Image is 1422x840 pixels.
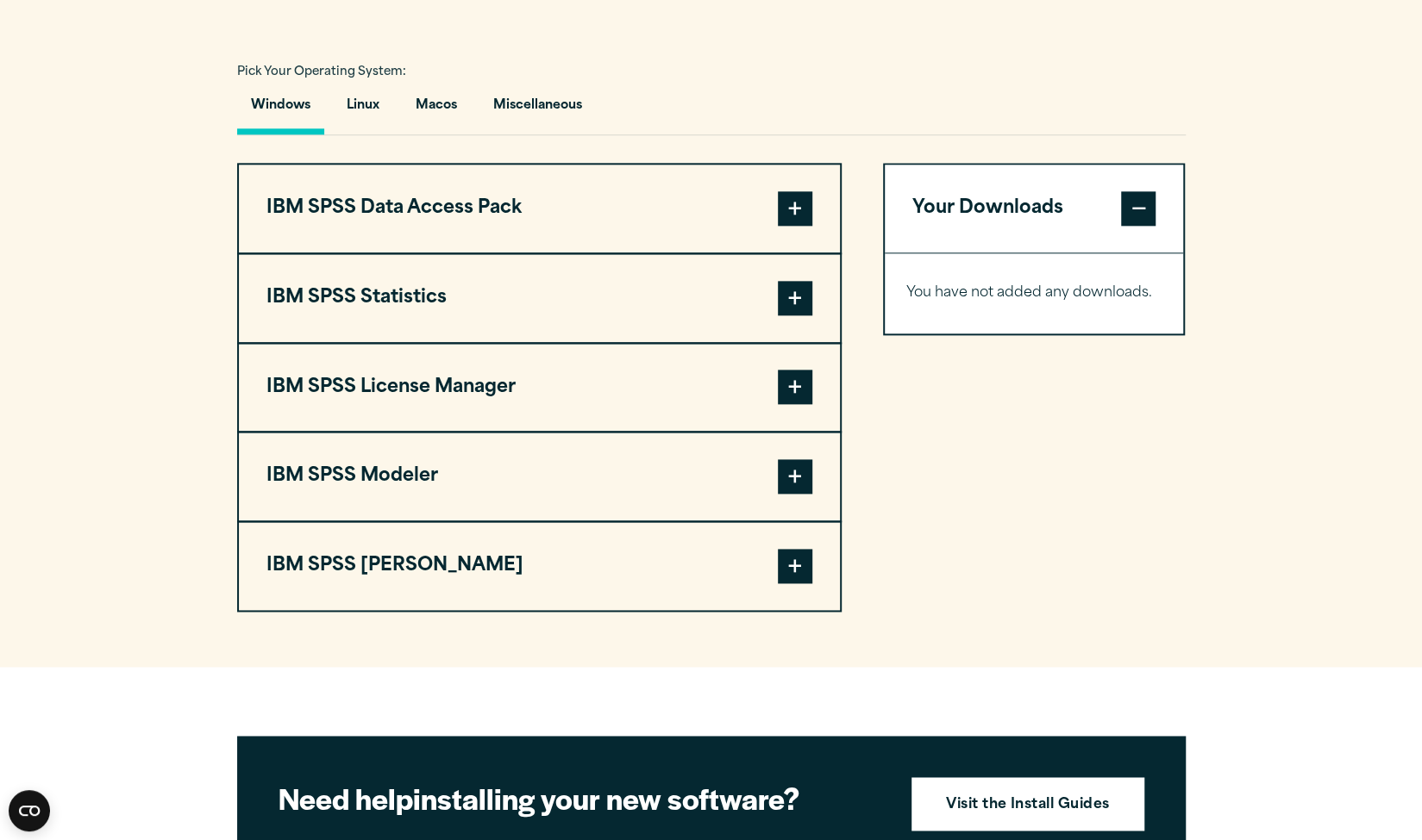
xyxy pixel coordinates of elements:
strong: Visit the Install Guides [946,794,1110,817]
button: IBM SPSS License Manager [239,344,840,432]
button: IBM SPSS [PERSON_NAME] [239,522,840,610]
button: Linux [333,85,393,134]
div: Your Downloads [885,252,1184,333]
button: IBM SPSS Modeler [239,432,840,520]
a: Visit the Install Guides [911,777,1144,831]
button: Open CMP widget [9,790,50,831]
p: You have not added any downloads. [906,281,1162,306]
button: IBM SPSS Data Access Pack [239,165,840,252]
button: Miscellaneous [479,85,596,134]
button: Your Downloads [885,165,1184,252]
button: Macos [402,85,471,134]
button: Windows [237,85,324,134]
button: IBM SPSS Statistics [239,254,840,342]
strong: Need help [279,777,413,818]
span: Pick Your Operating System: [237,66,406,78]
h2: installing your new software? [279,779,882,818]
